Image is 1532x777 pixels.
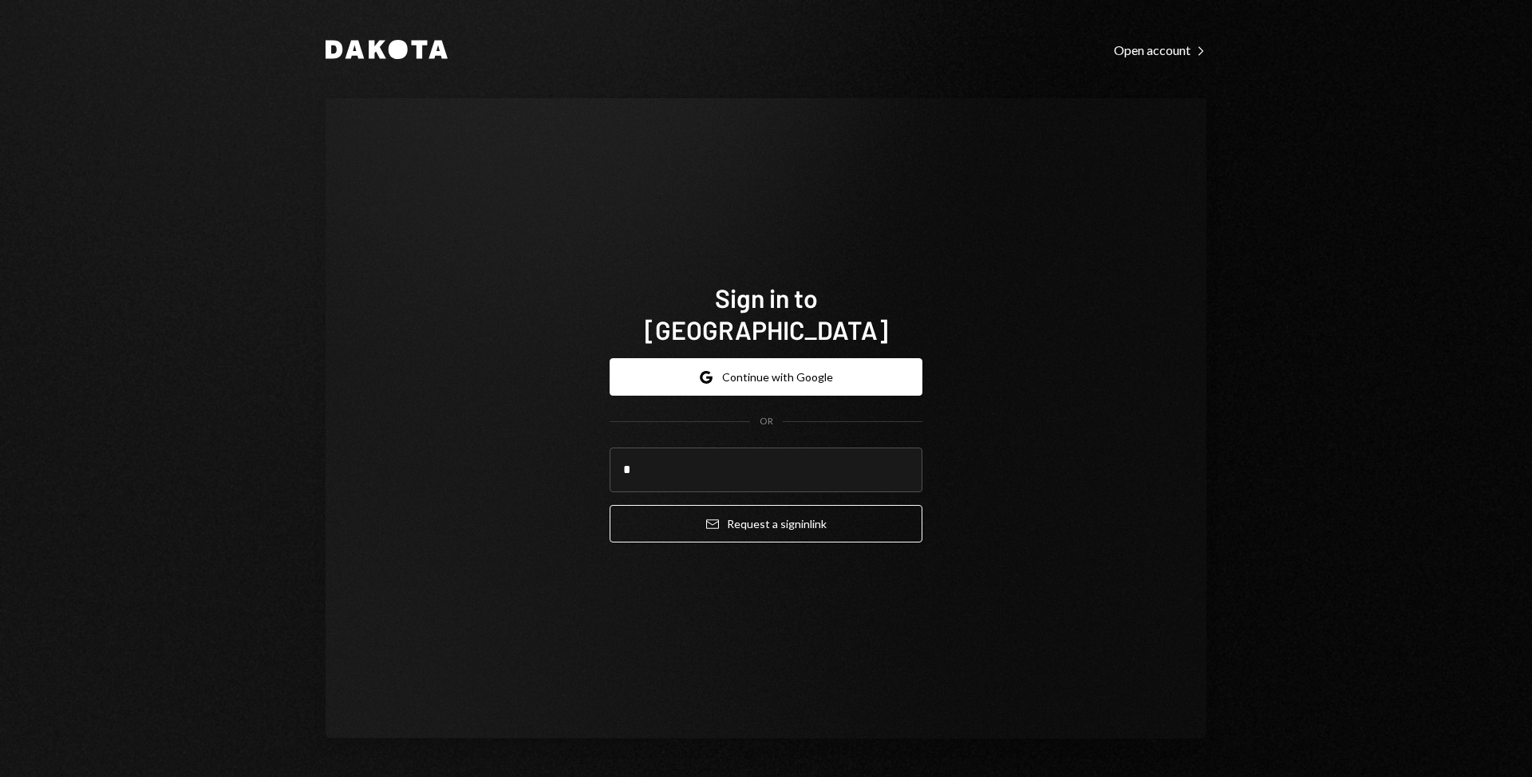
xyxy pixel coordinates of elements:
button: Continue with Google [610,358,922,396]
a: Open account [1114,41,1206,58]
div: OR [760,415,773,428]
button: Request a signinlink [610,505,922,542]
h1: Sign in to [GEOGRAPHIC_DATA] [610,282,922,345]
div: Open account [1114,42,1206,58]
